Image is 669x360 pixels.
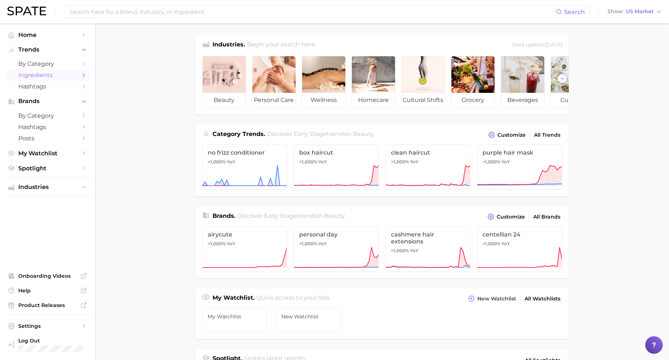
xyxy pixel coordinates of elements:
[18,98,77,105] span: Brands
[18,287,77,294] span: Help
[482,159,500,164] span: >1,000%
[202,226,287,272] a: airycute>1,000% YoY
[227,159,235,165] span: YoY
[402,93,445,107] span: cultural shifts
[557,74,567,83] button: Scroll Right
[531,212,562,222] a: All Brands
[6,29,89,41] a: Home
[532,130,562,140] a: All Trends
[318,241,327,247] span: YoY
[6,148,89,159] a: My Watchlist
[466,293,518,304] button: New Watchlist
[208,231,282,238] span: airycute
[401,56,445,108] a: cultural shifts
[18,150,77,157] span: My Watchlist
[482,241,500,246] span: >1,000%
[352,93,395,107] span: homecare
[18,112,77,119] span: by Category
[203,93,246,107] span: beauty
[353,130,373,137] span: beauty
[302,93,345,107] span: wellness
[299,149,373,156] span: box haircut
[6,69,89,81] a: Ingredients
[18,323,77,329] span: Settings
[482,149,557,156] span: purple hair mask
[6,321,89,331] a: Settings
[213,212,236,219] span: Brands .
[6,121,89,133] a: Hashtags
[6,182,89,193] button: Industries
[6,44,89,55] button: Trends
[501,241,510,247] span: YoY
[202,308,267,332] a: My Watchlist
[410,159,418,165] span: YoY
[267,130,375,137] span: Discover Early Stage trends in .
[213,130,265,137] span: Category Trends .
[18,165,77,172] span: Spotlight
[486,130,527,140] button: Customize
[6,163,89,174] a: Spotlight
[6,96,89,107] button: Brands
[391,231,465,245] span: cashmere hair extensions
[551,93,594,107] span: culinary
[501,159,510,165] span: YoY
[18,273,77,279] span: Onboarding Videos
[247,40,316,50] h2: Begin your search here.
[276,308,341,332] a: New Watchlist
[525,296,560,302] span: All Watchlists
[18,72,77,79] span: Ingredients
[208,314,262,319] span: My Watchlist
[501,56,545,108] a: beverages
[477,226,562,272] a: centellian 24>1,000% YoY
[299,159,317,164] span: >1,000%
[477,296,516,302] span: New Watchlist
[497,132,526,138] span: Customize
[550,56,594,108] a: culinary
[451,56,495,108] a: grocery
[213,40,245,50] h1: Industries.
[208,159,226,164] span: >1,000%
[208,149,282,156] span: no frizz conditioner
[299,231,373,238] span: personal day
[352,56,395,108] a: homecare
[18,60,77,67] span: by Category
[202,144,287,190] a: no frizz conditioner>1,000% YoY
[410,248,418,254] span: YoY
[299,241,317,246] span: >1,000%
[294,226,379,272] a: personal day>1,000% YoY
[6,58,89,69] a: by Category
[252,93,296,107] span: personal care
[213,293,255,304] h1: My Watchlist.
[486,212,526,222] button: Customize
[318,159,327,165] span: YoY
[227,241,235,247] span: YoY
[6,335,89,354] a: Log out. Currently logged in with e-mail unhokang@lghnh.com.
[202,56,246,108] a: beauty
[497,214,525,220] span: Customize
[6,110,89,121] a: by Category
[564,8,585,15] span: Search
[6,300,89,311] a: Product Releases
[18,46,77,53] span: Trends
[606,7,664,16] button: ShowUS Market
[391,248,409,253] span: >1,000%
[324,212,345,219] span: beauty
[281,314,335,319] span: New Watchlist
[451,93,495,107] span: grocery
[18,135,77,142] span: Posts
[252,56,296,108] a: personal care
[18,184,77,190] span: Industries
[7,7,46,15] img: SPATE
[6,270,89,281] a: Onboarding Videos
[6,285,89,296] a: Help
[256,293,331,304] h2: Quick access to your lists.
[18,337,83,344] span: Log Out
[626,10,654,14] span: US Market
[18,124,77,130] span: Hashtags
[6,133,89,144] a: Posts
[18,31,77,38] span: Home
[534,132,560,138] span: All Trends
[237,212,346,219] span: Discover Early Stage brands in .
[391,149,465,156] span: clean haircut
[391,159,409,164] span: >1,000%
